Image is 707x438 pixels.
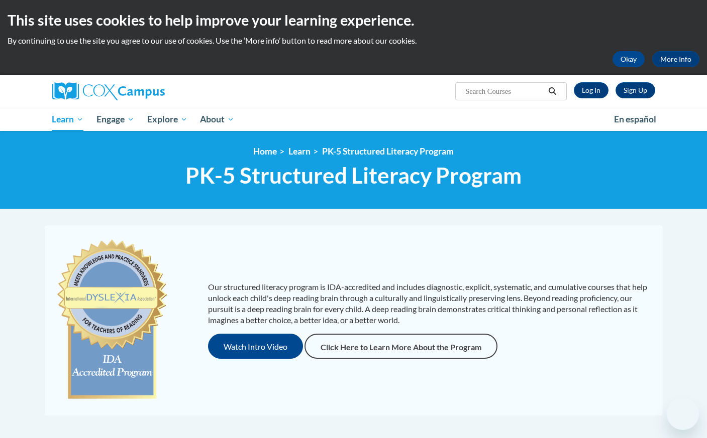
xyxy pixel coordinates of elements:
[545,85,560,97] button: Search
[608,109,663,130] a: En español
[616,82,655,98] a: Register
[52,82,243,100] a: Cox Campus
[667,398,699,430] iframe: Button to launch messaging window
[652,51,699,67] a: More Info
[8,35,699,46] p: By continuing to use the site you agree to our use of cookies. Use the ‘More info’ button to read...
[141,108,194,131] a: Explore
[96,113,134,125] span: Engage
[52,113,83,125] span: Learn
[185,162,522,189] span: PK-5 Structured Literacy Program
[253,146,277,157] a: Home
[574,82,609,98] a: Log In
[208,334,303,359] button: Watch Intro Video
[46,108,90,131] a: Learn
[305,334,497,359] a: Click Here to Learn More About the Program
[200,113,234,125] span: About
[52,82,165,100] img: Cox Campus
[147,113,187,125] span: Explore
[613,51,645,67] button: Okay
[208,281,653,326] p: Our structured literacy program is IDA-accredited and includes diagnostic, explicit, systematic, ...
[288,146,311,157] a: Learn
[55,235,170,405] img: c477cda6-e343-453b-bfce-d6f9e9818e1c.png
[37,108,670,131] div: Main menu
[193,108,241,131] a: About
[464,85,545,97] input: Search Courses
[8,10,699,30] h2: This site uses cookies to help improve your learning experience.
[614,114,656,124] span: En español
[90,108,141,131] a: Engage
[322,146,454,157] a: PK-5 Structured Literacy Program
